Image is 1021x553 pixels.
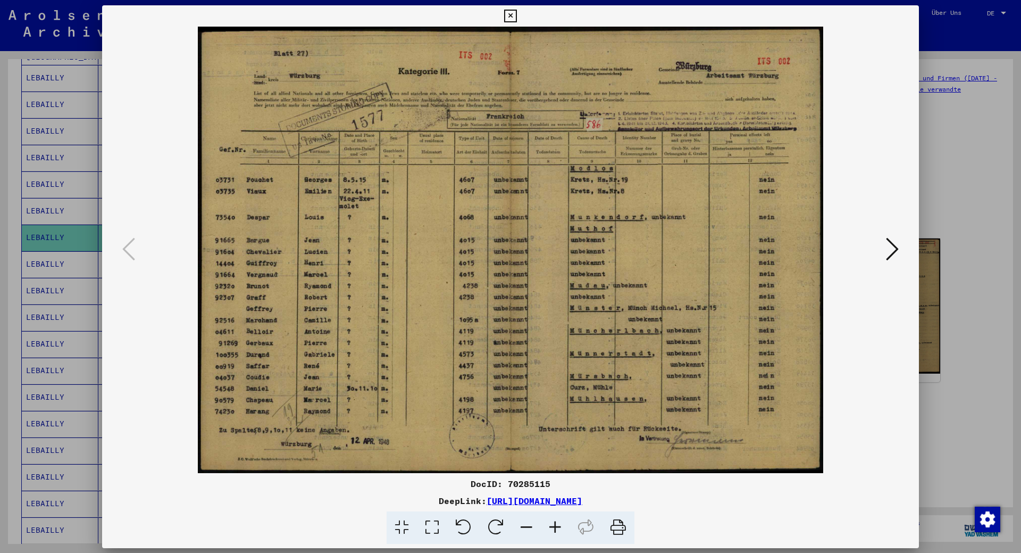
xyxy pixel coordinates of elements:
img: Zustimmung ändern [975,507,1000,532]
div: DocID: 70285115 [102,477,919,490]
a: [URL][DOMAIN_NAME] [487,496,582,506]
div: DeepLink: [102,494,919,507]
div: Zustimmung ändern [974,506,1000,532]
img: 001.jpg [138,27,883,473]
